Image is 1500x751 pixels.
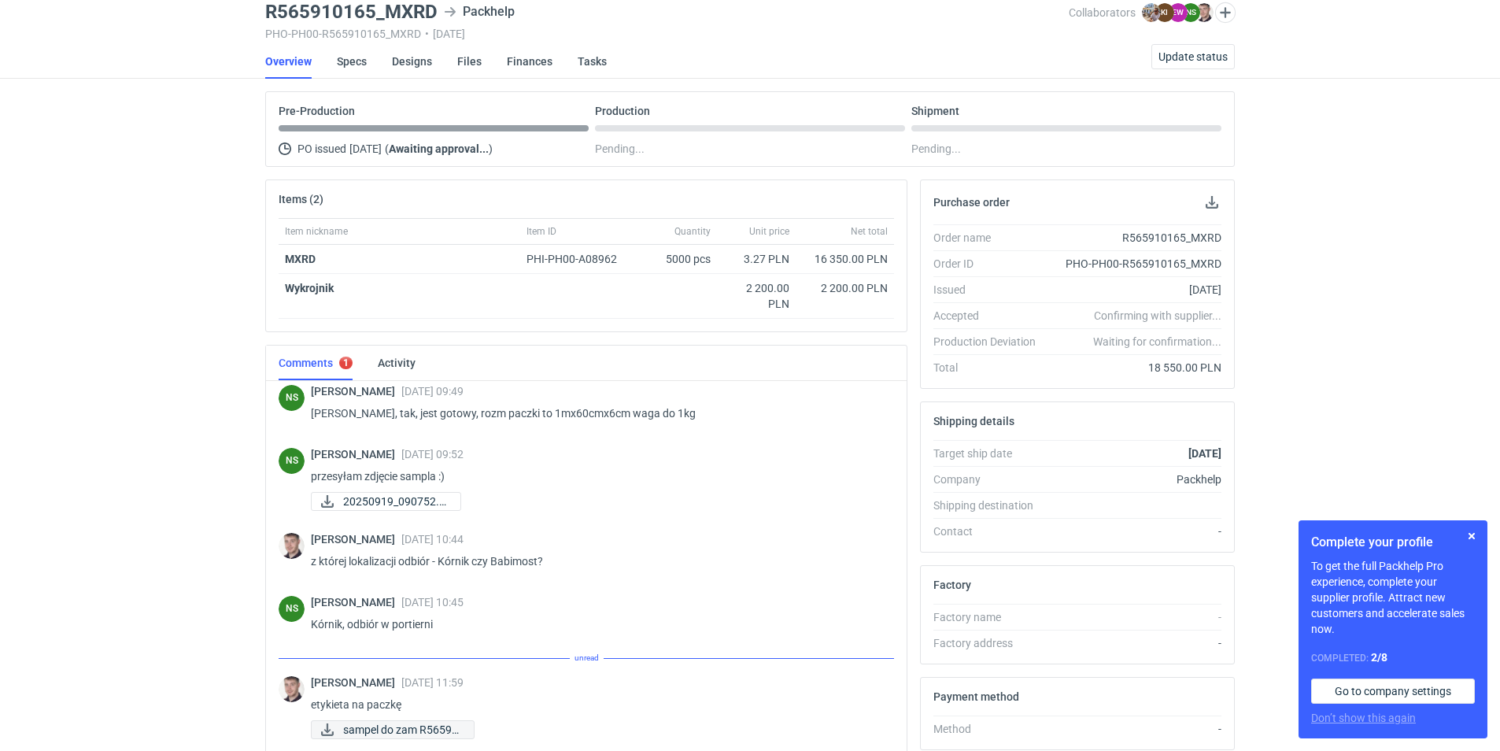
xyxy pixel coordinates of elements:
div: R565910165_MXRD [1048,230,1221,246]
div: Factory name [933,609,1048,625]
button: Skip for now [1462,527,1481,546]
div: Shipping destination [933,498,1048,513]
a: Go to company settings [1311,679,1475,704]
strong: Awaiting approval... [389,142,489,155]
span: Pending... [595,139,645,158]
img: Maciej Sikora [279,676,305,702]
a: Overview [265,44,312,79]
span: [DATE] 09:49 [401,385,464,398]
span: [DATE] 11:59 [401,676,464,689]
div: PHO-PH00-R565910165_MXRD [1048,256,1221,272]
div: - [1048,721,1221,737]
span: Unit price [749,225,789,238]
span: [PERSON_NAME] [311,448,401,461]
h1: Complete your profile [1311,533,1475,552]
div: Accepted [933,308,1048,324]
span: ) [489,142,493,155]
div: sampel do zam R565910165.pdf [311,720,468,739]
div: 2 200.00 PLN [723,280,789,312]
img: Michał Palasek [1142,3,1161,22]
div: Company [933,472,1048,487]
img: Maciej Sikora [279,533,305,559]
button: Edit collaborators [1215,2,1236,23]
p: Pre-Production [279,105,355,117]
div: Natalia Stępak [279,385,305,411]
div: Pending... [911,139,1221,158]
a: Files [457,44,482,79]
h2: Items (2) [279,193,323,205]
a: Activity [378,346,416,380]
div: - [1048,523,1221,539]
button: Update status [1151,44,1235,69]
span: ( [385,142,389,155]
button: Download PO [1203,193,1221,212]
span: [PERSON_NAME] [311,676,401,689]
div: - [1048,635,1221,651]
span: Quantity [674,225,711,238]
span: [DATE] 09:52 [401,448,464,461]
div: Packhelp [444,2,515,21]
div: 2 200.00 PLN [802,280,888,296]
span: Net total [851,225,888,238]
figcaption: NS [279,596,305,622]
figcaption: NS [279,385,305,411]
div: Target ship date [933,446,1048,461]
span: • [425,28,429,40]
p: Shipment [911,105,959,117]
figcaption: NS [279,448,305,474]
button: Don’t show this again [1311,710,1416,726]
span: sampel do zam R56591... [343,721,461,738]
span: Collaborators [1069,6,1136,19]
figcaption: EW [1169,3,1188,22]
div: [DATE] [1048,282,1221,298]
p: Production [595,105,650,117]
div: 18 550.00 PLN [1048,360,1221,375]
div: Order name [933,230,1048,246]
a: Finances [507,44,552,79]
p: Kórnik, odbiór w portierni [311,615,881,634]
a: MXRD [285,253,316,265]
p: [PERSON_NAME], tak, jest gotowy, rozm paczki to 1mx60cmx6cm waga do 1kg [311,404,881,423]
span: 20250919_090752.jpg [343,493,448,510]
span: [PERSON_NAME] [311,385,401,398]
h2: Shipping details [933,415,1014,427]
a: Comments1 [279,346,353,380]
h3: R565910165_MXRD [265,2,438,21]
div: 5000 pcs [638,245,717,274]
div: Natalia Stępak [279,596,305,622]
h2: Purchase order [933,196,1010,209]
div: Production Deviation [933,334,1048,350]
a: Tasks [578,44,607,79]
span: [PERSON_NAME] [311,533,401,546]
a: 20250919_090752.jpg [311,492,461,511]
div: Order ID [933,256,1048,272]
div: Method [933,721,1048,737]
div: PHI-PH00-A08962 [526,251,632,267]
div: PO issued [279,139,589,158]
p: z której lokalizacji odbiór - Kórnik czy Babimost? [311,552,881,571]
span: [DATE] [349,139,382,158]
div: 1 [343,357,349,368]
div: Natalia Stępak [279,448,305,474]
div: 16 350.00 PLN [802,251,888,267]
strong: Wykrojnik [285,282,334,294]
div: - [1048,609,1221,625]
a: sampel do zam R56591... [311,720,475,739]
div: Contact [933,523,1048,539]
figcaption: KI [1155,3,1174,22]
p: To get the full Packhelp Pro experience, complete your supplier profile. Attract new customers an... [1311,558,1475,637]
p: etykieta na paczkę [311,695,881,714]
div: Completed: [1311,649,1475,666]
h2: Factory [933,579,971,591]
span: Item ID [526,225,556,238]
div: Total [933,360,1048,375]
div: Issued [933,282,1048,298]
span: Update status [1158,51,1228,62]
span: Item nickname [285,225,348,238]
p: przesyłam zdjęcie sampla :) [311,467,881,486]
span: [DATE] 10:44 [401,533,464,546]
